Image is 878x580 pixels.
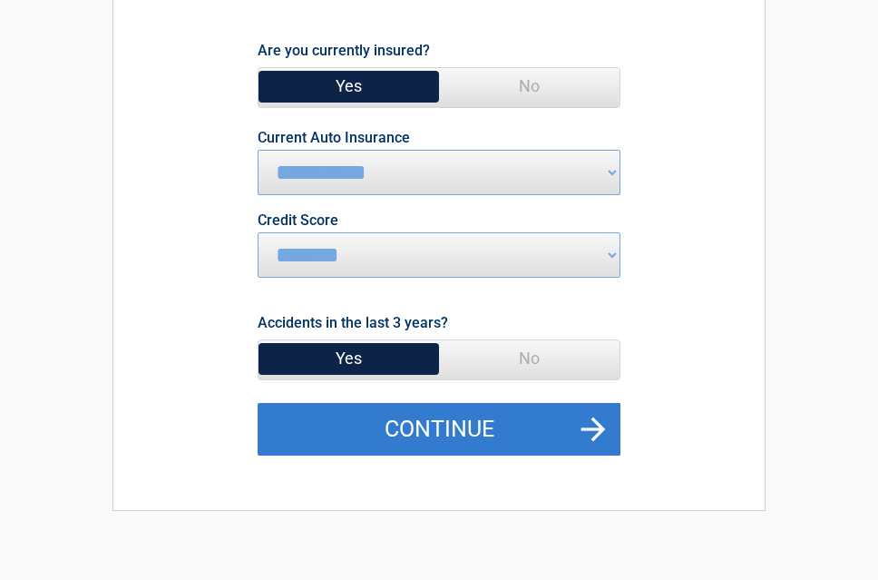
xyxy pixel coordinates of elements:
[439,68,619,104] span: No
[258,310,448,335] label: Accidents in the last 3 years?
[258,403,620,456] button: Continue
[259,340,439,377] span: Yes
[439,340,619,377] span: No
[258,131,410,145] label: Current Auto Insurance
[258,38,430,63] label: Are you currently insured?
[258,213,338,228] label: Credit Score
[259,68,439,104] span: Yes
